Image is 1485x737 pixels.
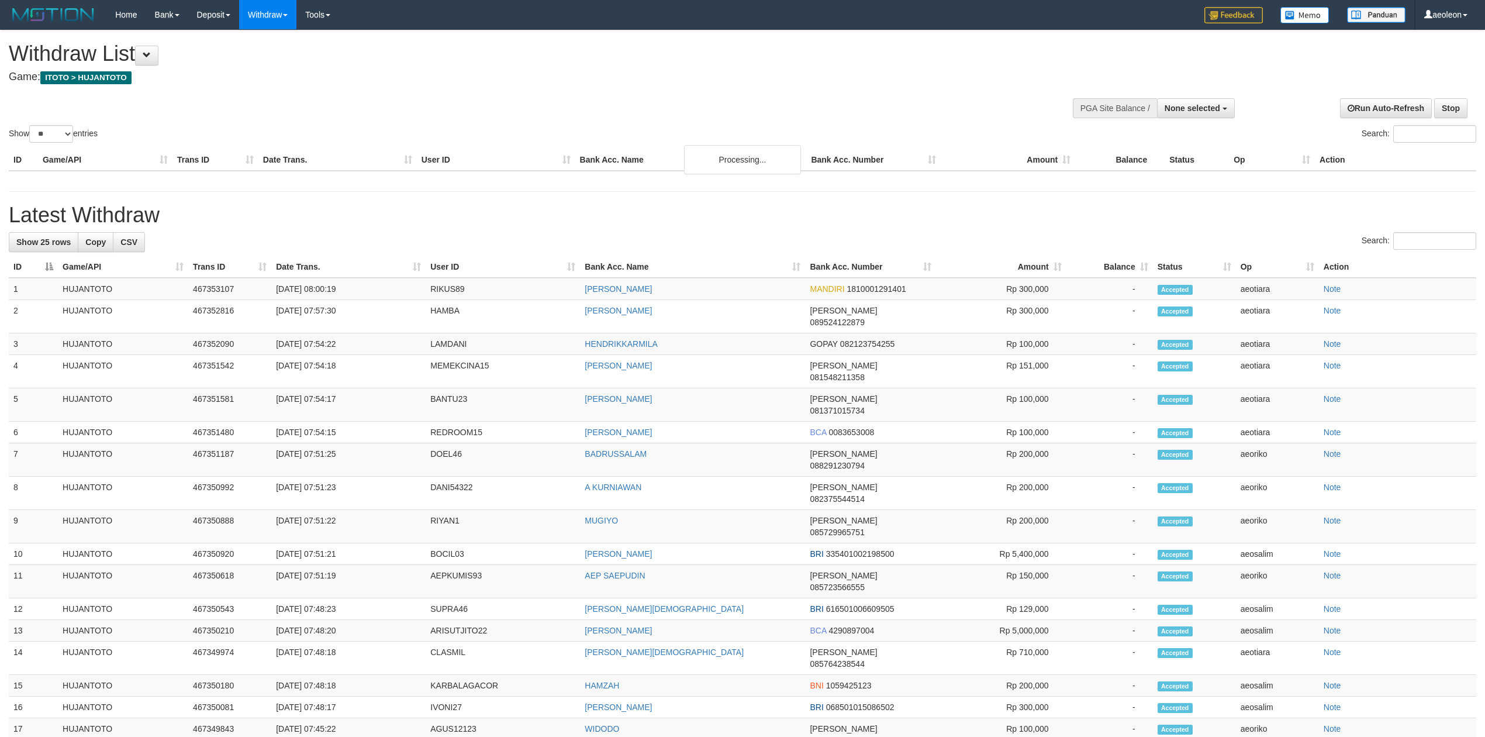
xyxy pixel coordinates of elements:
[9,71,978,83] h4: Game:
[9,278,58,300] td: 1
[58,697,188,718] td: HUJANTOTO
[810,571,877,580] span: [PERSON_NAME]
[188,422,271,443] td: 467351480
[1066,620,1153,642] td: -
[417,149,575,171] th: User ID
[1236,333,1319,355] td: aeotiara
[426,477,580,510] td: DANI54322
[1158,703,1193,713] span: Accepted
[58,422,188,443] td: HUJANTOTO
[271,642,426,675] td: [DATE] 07:48:18
[1393,125,1476,143] input: Search:
[810,284,844,294] span: MANDIRI
[426,278,580,300] td: RIKUS89
[1066,278,1153,300] td: -
[9,422,58,443] td: 6
[1362,232,1476,250] label: Search:
[9,510,58,543] td: 9
[810,394,877,404] span: [PERSON_NAME]
[1158,306,1193,316] span: Accepted
[1158,516,1193,526] span: Accepted
[1236,355,1319,388] td: aeotiara
[58,543,188,565] td: HUJANTOTO
[575,149,807,171] th: Bank Acc. Name
[1158,428,1193,438] span: Accepted
[188,388,271,422] td: 467351581
[9,675,58,697] td: 15
[58,388,188,422] td: HUJANTOTO
[810,681,823,690] span: BNI
[9,388,58,422] td: 5
[1066,443,1153,477] td: -
[936,598,1066,620] td: Rp 129,000
[271,256,426,278] th: Date Trans.: activate to sort column ascending
[426,355,580,388] td: MEMEKCINA15
[426,256,580,278] th: User ID: activate to sort column ascending
[426,300,580,333] td: HAMBA
[271,388,426,422] td: [DATE] 07:54:17
[847,284,906,294] span: Copy 1810001291401 to clipboard
[585,361,652,370] a: [PERSON_NAME]
[840,339,895,349] span: Copy 082123754255 to clipboard
[936,697,1066,718] td: Rp 300,000
[426,565,580,598] td: AEPKUMIS93
[585,339,657,349] a: HENDRIKKARMILA
[1236,620,1319,642] td: aeosalim
[9,620,58,642] td: 13
[9,333,58,355] td: 3
[805,256,935,278] th: Bank Acc. Number: activate to sort column ascending
[585,394,652,404] a: [PERSON_NAME]
[1236,443,1319,477] td: aeoriko
[1236,510,1319,543] td: aeoriko
[78,232,113,252] a: Copy
[271,620,426,642] td: [DATE] 07:48:20
[1165,104,1220,113] span: None selected
[585,571,645,580] a: AEP SAEPUDIN
[58,300,188,333] td: HUJANTOTO
[810,648,877,657] span: [PERSON_NAME]
[810,361,877,370] span: [PERSON_NAME]
[810,339,837,349] span: GOPAY
[1075,149,1165,171] th: Balance
[585,516,618,525] a: MUGIYO
[271,697,426,718] td: [DATE] 07:48:17
[9,256,58,278] th: ID: activate to sort column descending
[1165,149,1229,171] th: Status
[810,494,864,504] span: Copy 082375544514 to clipboard
[188,300,271,333] td: 467352816
[810,449,877,459] span: [PERSON_NAME]
[585,284,652,294] a: [PERSON_NAME]
[58,675,188,697] td: HUJANTOTO
[1324,724,1341,733] a: Note
[1158,483,1193,493] span: Accepted
[1066,543,1153,565] td: -
[426,510,580,543] td: RIYAN1
[1066,675,1153,697] td: -
[1158,681,1193,691] span: Accepted
[1324,626,1341,635] a: Note
[426,443,580,477] td: DOEL46
[271,333,426,355] td: [DATE] 07:54:22
[585,483,641,492] a: A KURNIAWAN
[188,443,271,477] td: 467351187
[426,598,580,620] td: SUPRA46
[828,626,874,635] span: Copy 4290897004 to clipboard
[1324,681,1341,690] a: Note
[9,149,38,171] th: ID
[9,443,58,477] td: 7
[1324,428,1341,437] a: Note
[1066,388,1153,422] td: -
[1324,394,1341,404] a: Note
[1066,598,1153,620] td: -
[936,278,1066,300] td: Rp 300,000
[58,443,188,477] td: HUJANTOTO
[936,355,1066,388] td: Rp 151,000
[271,565,426,598] td: [DATE] 07:51:19
[810,528,864,537] span: Copy 085729965751 to clipboard
[1434,98,1467,118] a: Stop
[585,604,744,614] a: [PERSON_NAME][DEMOGRAPHIC_DATA]
[271,443,426,477] td: [DATE] 07:51:25
[810,724,877,733] span: [PERSON_NAME]
[580,256,805,278] th: Bank Acc. Name: activate to sort column ascending
[1324,483,1341,492] a: Note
